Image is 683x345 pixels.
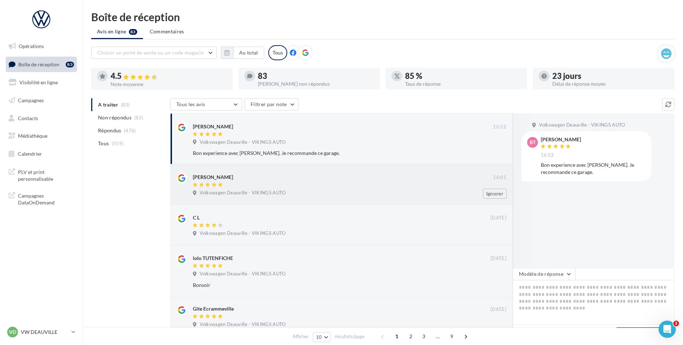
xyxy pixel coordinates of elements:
a: PLV et print personnalisable [4,164,78,185]
div: 23 jours [552,72,669,80]
span: Volkswagen Deauville - VIKINGS AUTO [200,139,285,146]
div: Bon experience avec [PERSON_NAME]. Je recommande ce garage. [541,161,646,176]
div: [PERSON_NAME] [193,123,233,130]
span: (83) [134,115,143,120]
span: (476) [124,128,136,133]
span: [DATE] [491,306,506,313]
span: Volkswagen Deauville - VIKINGS AUTO [200,271,285,277]
span: 2 [405,331,417,342]
span: (559) [112,141,124,146]
button: Au total [233,47,264,59]
span: Volkswagen Deauville - VIKINGS AUTO [539,122,625,128]
button: Ignorer [483,229,507,239]
span: Commentaires [150,28,184,35]
span: Visibilité en ligne [19,79,58,85]
span: [DATE] [491,215,506,221]
a: Campagnes [4,93,78,108]
span: Répondus [98,127,121,134]
span: Tous [98,140,109,147]
span: PLV et print personnalisable [18,167,74,183]
div: Note moyenne [111,82,227,87]
div: Tous [268,45,287,60]
div: [PERSON_NAME] non répondus [258,81,374,86]
div: [PERSON_NAME] [541,137,581,142]
button: Ignorer [483,280,506,290]
div: 83 [66,62,74,67]
button: Choisir un point de vente ou un code magasin [91,47,217,59]
button: Filtrer par note [245,98,299,110]
button: Au total [221,47,264,59]
button: Ignorer [483,148,506,158]
p: VW DEAUVILLE [21,329,69,336]
div: 85 % [405,72,521,80]
span: Campagnes [18,97,44,103]
button: Ignorer [483,189,507,199]
a: Boîte de réception83 [4,57,78,72]
div: Délai de réponse moyen [552,81,669,86]
div: Bon experience avec [PERSON_NAME]. Je recommande ce garage. [193,150,460,157]
span: Non répondus [98,114,131,121]
span: VD [9,329,16,336]
span: Tous les avis [176,101,205,107]
div: Gite Ecrammeville [193,305,234,312]
a: Contacts [4,111,78,126]
div: Boîte de réception [91,11,674,22]
div: Bonsoir [193,282,460,289]
iframe: Intercom live chat [659,321,676,338]
button: Tous les avis [170,98,242,110]
span: Campagnes DataOnDemand [18,191,74,206]
span: Choisir un point de vente ou un code magasin [97,49,204,56]
span: 9 [446,331,457,342]
a: Visibilité en ligne [4,75,78,90]
span: 1 [391,331,403,342]
span: 3 [418,331,429,342]
div: C L [193,214,200,221]
span: Volkswagen Deauville - VIKINGS AUTO [200,190,285,196]
span: 10 [316,334,322,340]
span: 1 [673,321,679,326]
div: lolo TUTENFICHE [193,255,233,262]
button: Ignorer [483,321,507,331]
span: [DATE] [491,255,506,262]
a: Campagnes DataOnDemand [4,188,78,209]
button: Modèle de réponse [513,268,575,280]
span: 16:52 [541,152,554,159]
span: Médiathèque [18,133,47,139]
a: Médiathèque [4,128,78,143]
span: Boîte de réception [18,61,59,67]
span: Volkswagen Deauville - VIKINGS AUTO [200,230,285,237]
span: 16:52 [493,124,506,130]
button: 10 [313,332,331,342]
span: Opérations [19,43,44,49]
span: ... [432,331,443,342]
span: résultats/page [335,333,364,340]
a: Opérations [4,39,78,54]
div: Taux de réponse [405,81,521,86]
div: 4.5 [111,72,227,80]
span: Contacts [18,115,38,121]
a: VD VW DEAUVILLE [6,325,77,339]
span: Calendrier [18,151,42,157]
span: 16:01 [493,174,506,181]
div: 83 [258,72,374,80]
div: [PERSON_NAME] [193,174,233,181]
span: Bt [530,139,536,146]
span: Volkswagen Deauville - VIKINGS AUTO [200,321,285,328]
a: Calendrier [4,146,78,161]
span: Afficher [293,333,309,340]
